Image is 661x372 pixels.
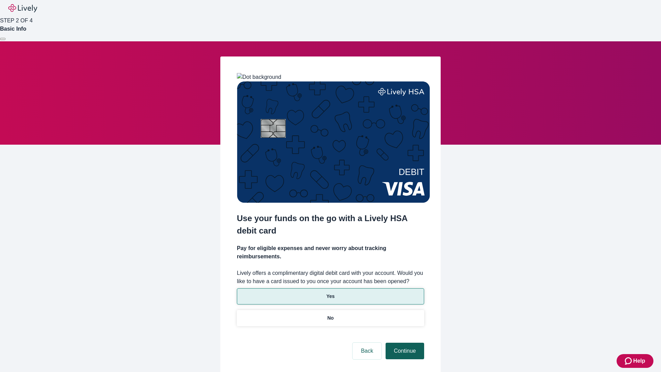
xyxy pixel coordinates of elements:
[237,73,281,81] img: Dot background
[326,293,335,300] p: Yes
[625,357,633,365] svg: Zendesk support icon
[237,269,424,286] label: Lively offers a complimentary digital debit card with your account. Would you like to have a card...
[237,288,424,304] button: Yes
[237,212,424,237] h2: Use your funds on the go with a Lively HSA debit card
[386,343,424,359] button: Continue
[237,310,424,326] button: No
[353,343,381,359] button: Back
[327,314,334,322] p: No
[8,4,37,12] img: Lively
[617,354,653,368] button: Zendesk support iconHelp
[237,81,430,203] img: Debit card
[633,357,645,365] span: Help
[237,244,424,261] h4: Pay for eligible expenses and never worry about tracking reimbursements.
